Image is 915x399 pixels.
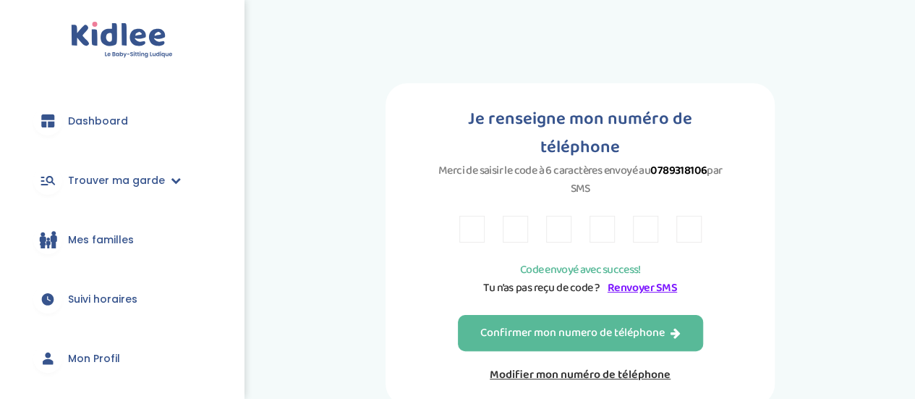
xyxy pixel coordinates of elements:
[22,154,222,206] a: Trouver ma garde
[459,279,702,297] p: Tu n’as pas reçu de code ?
[68,114,128,129] span: Dashboard
[650,161,707,180] strong: 0789318106
[22,95,222,147] a: Dashboard
[68,232,134,248] span: Mes familles
[68,292,137,307] span: Suivi horaires
[22,332,222,385] a: Mon Profil
[22,214,222,266] a: Mes familles
[68,351,120,366] span: Mon Profil
[22,273,222,325] a: Suivi horaires
[480,325,681,342] div: Confirmer mon numero de téléphone
[429,161,731,198] p: Merci de saisir le code à 6 caractères envoyé au par SMS
[429,105,731,161] h1: Je renseigne mon numéro de téléphone
[458,315,703,351] button: Confirmer mon numero de téléphone
[472,261,689,279] p: Code envoyé avec success!
[608,279,677,297] a: Renvoyer SMS
[68,173,165,188] span: Trouver ma garde
[71,22,173,59] img: logo.svg
[458,366,703,384] a: Modifier mon numéro de téléphone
